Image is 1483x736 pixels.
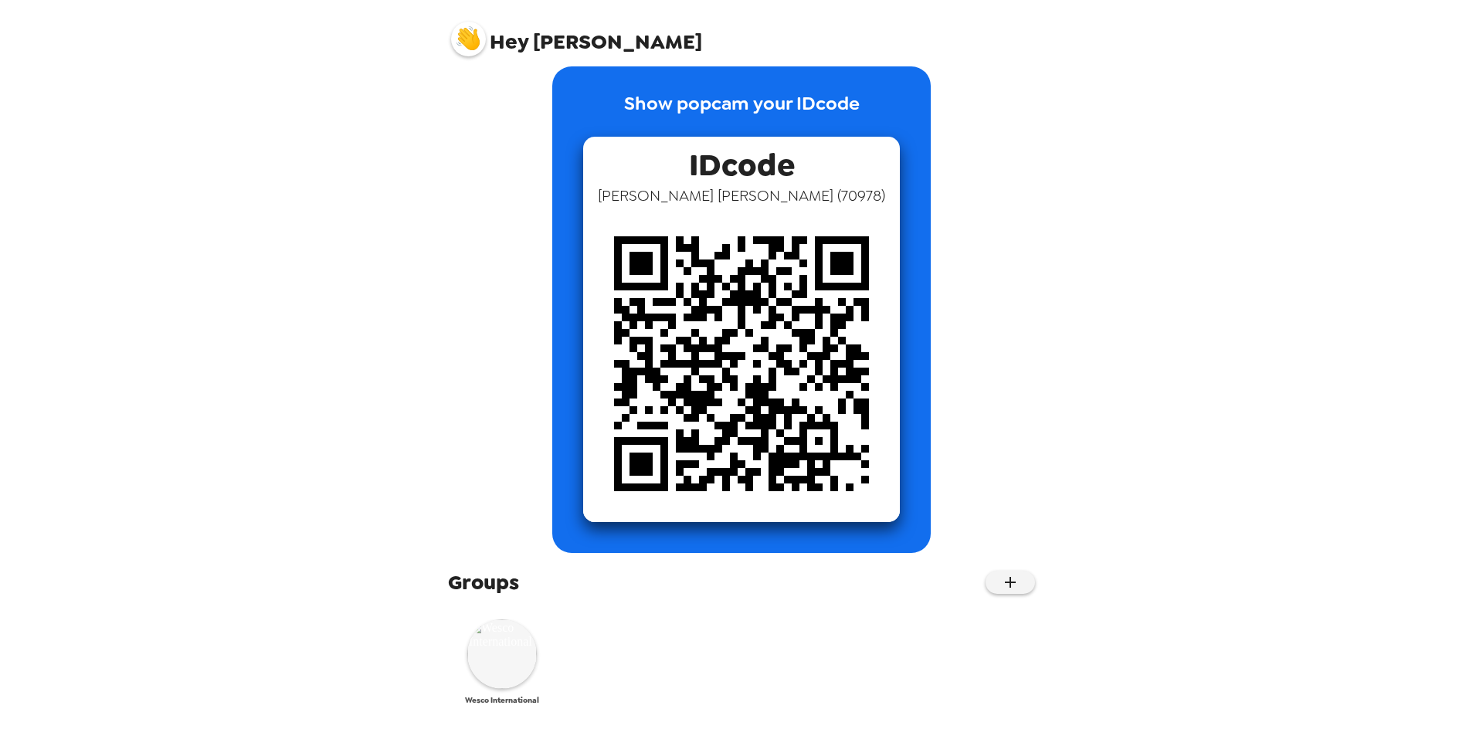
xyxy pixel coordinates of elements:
[598,185,885,205] span: [PERSON_NAME] [PERSON_NAME] ( 70978 )
[689,137,795,185] span: IDcode
[583,205,900,522] img: qr code
[490,28,528,56] span: Hey
[624,90,860,137] p: Show popcam your IDcode
[451,22,486,56] img: profile pic
[465,695,539,705] span: Wesco International
[467,619,537,689] img: Wesco International
[448,568,519,596] span: Groups
[451,14,702,53] span: [PERSON_NAME]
